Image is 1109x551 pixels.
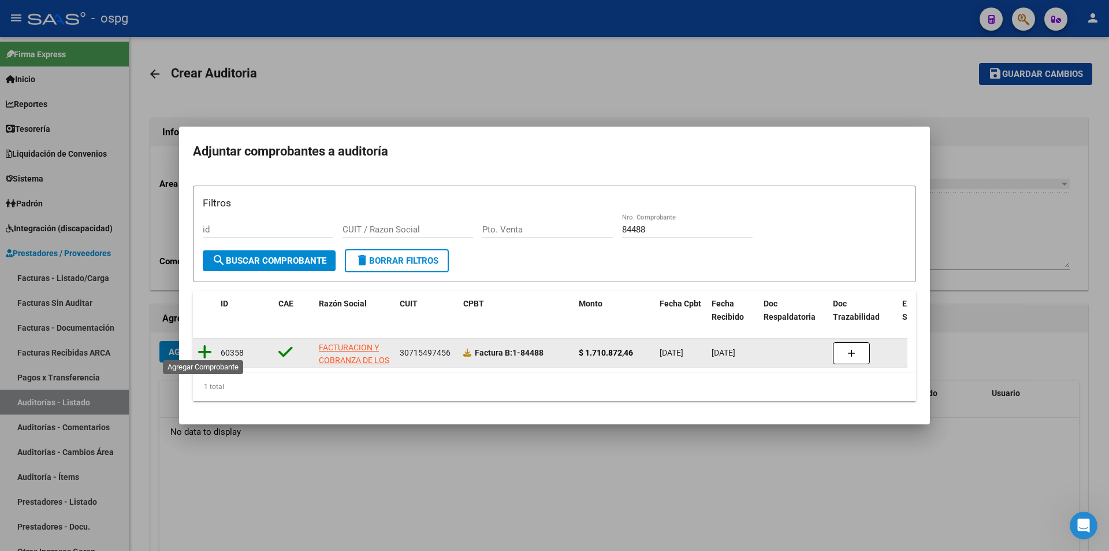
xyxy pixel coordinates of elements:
span: Fecha Recibido [712,299,744,321]
h3: Filtros [203,195,906,210]
div: 1 total [193,372,916,401]
mat-icon: delete [355,253,369,267]
span: FACTURACION Y COBRANZA DE LOS EFECTORES PUBLICOS S.E. [319,343,389,391]
datatable-header-cell: Fecha Cpbt [655,291,707,330]
datatable-header-cell: Expediente SUR Asociado [898,291,961,330]
span: Doc Trazabilidad [833,299,880,321]
datatable-header-cell: Doc Respaldatoria [759,291,828,330]
datatable-header-cell: CPBT [459,291,574,330]
span: [DATE] [712,348,735,357]
span: Monto [579,299,602,308]
datatable-header-cell: Doc Trazabilidad [828,291,898,330]
datatable-header-cell: Monto [574,291,655,330]
span: Fecha Cpbt [660,299,701,308]
datatable-header-cell: CUIT [395,291,459,330]
button: Borrar Filtros [345,249,449,272]
datatable-header-cell: Razón Social [314,291,395,330]
mat-icon: search [212,253,226,267]
span: ID [221,299,228,308]
strong: $ 1.710.872,46 [579,348,633,357]
span: Borrar Filtros [355,256,438,266]
span: 30715497456 [400,348,451,357]
h2: Adjuntar comprobantes a auditoría [193,140,916,162]
span: CAE [278,299,293,308]
button: Buscar Comprobante [203,250,336,271]
span: CUIT [400,299,418,308]
span: Expediente SUR Asociado [902,299,954,321]
span: [DATE] [660,348,683,357]
span: 60358 [221,348,244,357]
datatable-header-cell: Fecha Recibido [707,291,759,330]
span: Factura B: [475,348,512,357]
span: Razón Social [319,299,367,308]
datatable-header-cell: ID [216,291,274,330]
span: Buscar Comprobante [212,256,326,266]
strong: 1-84488 [475,348,544,357]
span: CPBT [463,299,484,308]
datatable-header-cell: CAE [274,291,314,330]
span: Doc Respaldatoria [764,299,816,321]
iframe: Intercom live chat [1070,512,1097,539]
